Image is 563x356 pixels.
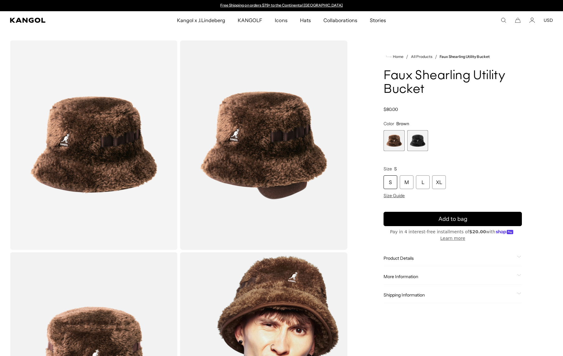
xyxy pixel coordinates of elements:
[384,212,522,226] button: Add to bag
[370,11,386,29] span: Stories
[364,11,392,29] a: Stories
[217,3,346,8] div: Announcement
[384,193,405,198] span: Size Guide
[394,166,397,172] span: S
[384,274,514,279] span: More Information
[10,40,178,250] img: color-brown
[544,17,553,23] button: USD
[411,55,432,59] a: All Products
[220,3,343,7] a: Free Shipping on orders $79+ to the Continental [GEOGRAPHIC_DATA]
[238,11,262,29] span: KANGOLF
[384,69,522,97] h1: Faux Shearling Utility Bucket
[217,3,346,8] div: 1 of 2
[407,130,428,151] div: 2 of 2
[386,54,403,59] a: Home
[384,53,522,60] nav: breadcrumbs
[529,17,535,23] a: Account
[407,130,428,151] label: Black
[384,130,404,151] label: Brown
[177,11,226,29] span: Kangol x J.Lindeberg
[384,121,394,126] span: Color
[384,292,514,298] span: Shipping Information
[515,17,521,23] button: Cart
[403,53,408,60] li: /
[275,11,287,29] span: Icons
[440,55,490,59] a: Faux Shearling Utility Bucket
[294,11,317,29] a: Hats
[416,175,430,189] div: L
[400,175,413,189] div: M
[438,215,467,223] span: Add to bag
[217,3,346,8] slideshow-component: Announcement bar
[269,11,293,29] a: Icons
[392,55,403,59] span: Home
[396,121,409,126] span: Brown
[317,11,364,29] a: Collaborations
[501,17,506,23] summary: Search here
[384,175,397,189] div: S
[384,166,392,172] span: Size
[10,18,117,23] a: Kangol
[432,175,446,189] div: XL
[432,53,437,60] li: /
[384,255,514,261] span: Product Details
[171,11,232,29] a: Kangol x J.Lindeberg
[323,11,357,29] span: Collaborations
[300,11,311,29] span: Hats
[231,11,269,29] a: KANGOLF
[384,130,404,151] div: 1 of 2
[384,107,398,112] span: $80.00
[180,40,348,250] img: color-brown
